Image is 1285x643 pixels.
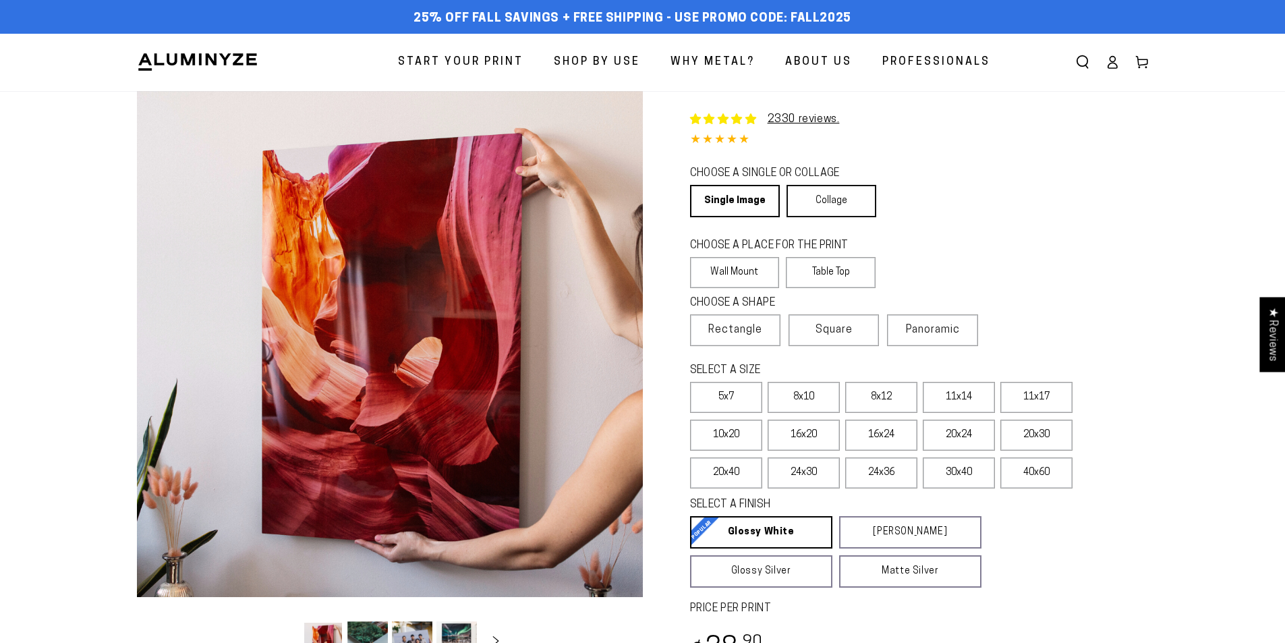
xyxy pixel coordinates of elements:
label: 24x30 [768,457,840,488]
span: Shop By Use [554,53,640,72]
a: Matte Silver [839,555,981,588]
a: 2330 reviews. [768,114,840,125]
label: PRICE PER PRINT [690,601,1149,617]
a: Glossy Silver [690,555,832,588]
label: 30x40 [923,457,995,488]
span: Professionals [882,53,990,72]
span: Start Your Print [398,53,523,72]
span: Panoramic [906,325,960,335]
label: 16x20 [768,420,840,451]
legend: CHOOSE A SHAPE [690,296,865,311]
label: 20x40 [690,457,762,488]
label: 10x20 [690,420,762,451]
label: Wall Mount [690,257,780,288]
div: 4.85 out of 5.0 stars [690,131,1149,150]
legend: SELECT A SIZE [690,363,960,379]
label: 16x24 [845,420,917,451]
label: 11x14 [923,382,995,413]
a: Professionals [872,45,1000,80]
a: Why Metal? [660,45,765,80]
legend: CHOOSE A PLACE FOR THE PRINT [690,238,863,254]
summary: Search our site [1068,47,1097,77]
label: 11x17 [1000,382,1073,413]
label: 20x30 [1000,420,1073,451]
a: Single Image [690,185,780,217]
a: Shop By Use [544,45,650,80]
label: 5x7 [690,382,762,413]
label: Table Top [786,257,876,288]
label: 20x24 [923,420,995,451]
span: Rectangle [708,322,762,338]
legend: CHOOSE A SINGLE OR COLLAGE [690,166,864,181]
span: 25% off FALL Savings + Free Shipping - Use Promo Code: FALL2025 [413,11,851,26]
img: Aluminyze [137,52,258,72]
a: Collage [787,185,876,217]
span: Why Metal? [670,53,755,72]
label: 8x10 [768,382,840,413]
label: 40x60 [1000,457,1073,488]
a: [PERSON_NAME] [839,516,981,549]
span: About Us [785,53,852,72]
label: 8x12 [845,382,917,413]
legend: SELECT A FINISH [690,497,949,513]
span: Square [816,322,853,338]
a: Glossy White [690,516,832,549]
label: 24x36 [845,457,917,488]
a: Start Your Print [388,45,534,80]
a: About Us [775,45,862,80]
div: Click to open Judge.me floating reviews tab [1259,297,1285,372]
